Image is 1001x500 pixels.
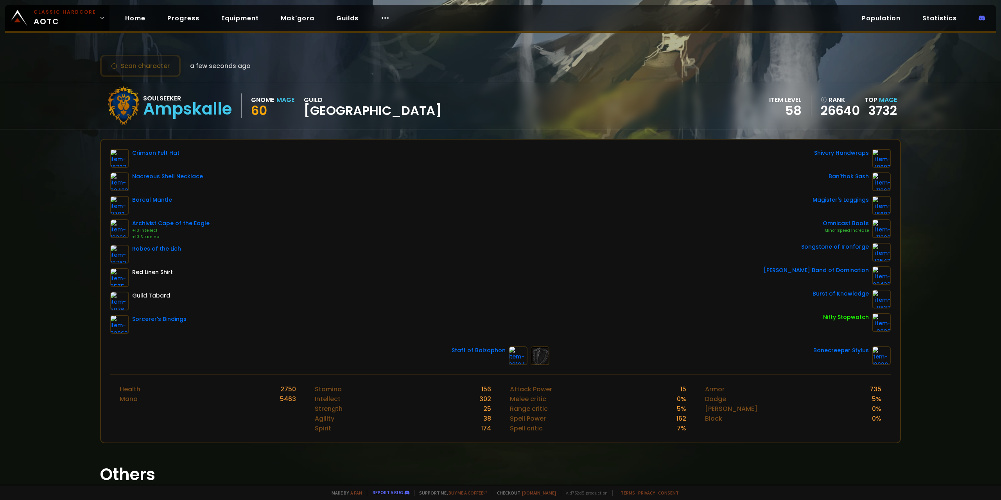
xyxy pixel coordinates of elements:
[110,292,129,310] img: item-5976
[823,219,869,228] div: Omnicast Boots
[680,384,686,394] div: 15
[481,384,491,394] div: 156
[479,394,491,404] div: 302
[813,290,869,298] div: Burst of Knowledge
[705,384,725,394] div: Armor
[872,172,891,191] img: item-11662
[509,346,527,365] img: item-23124
[510,404,548,414] div: Range critic
[5,5,109,31] a: Classic HardcoreAOTC
[872,196,891,215] img: item-16687
[658,490,679,496] a: Consent
[110,315,129,334] img: item-22063
[132,149,179,157] div: Crimson Felt Hat
[483,414,491,423] div: 38
[561,490,608,496] span: v. d752d5 - production
[110,245,129,263] img: item-10762
[705,394,726,404] div: Dodge
[120,394,138,404] div: Mana
[621,490,635,496] a: Terms
[161,10,206,26] a: Progress
[522,490,556,496] a: [DOMAIN_NAME]
[705,414,722,423] div: Block
[251,102,267,119] span: 60
[215,10,265,26] a: Equipment
[132,292,170,300] div: Guild Tabard
[764,266,869,274] div: [PERSON_NAME] Band of Domination
[638,490,655,496] a: Privacy
[483,404,491,414] div: 25
[769,95,802,105] div: item level
[916,10,963,26] a: Statistics
[872,346,891,365] img: item-13938
[132,234,210,240] div: +10 Stamina
[872,149,891,168] img: item-18693
[872,243,891,262] img: item-12543
[801,243,869,251] div: Songstone of Ironforge
[872,394,881,404] div: 5 %
[120,384,140,394] div: Health
[769,105,802,116] div: 58
[251,95,274,105] div: Gnome
[823,228,869,234] div: Minor Speed Increase
[677,423,686,433] div: 7 %
[330,10,365,26] a: Guilds
[814,149,869,157] div: Shivery Handwraps
[677,404,686,414] div: 5 %
[110,268,129,287] img: item-2575
[448,490,487,496] a: Buy me a coffee
[676,414,686,423] div: 162
[34,9,96,27] span: AOTC
[132,219,210,228] div: Archivist Cape of the Eagle
[132,196,172,204] div: Boreal Mantle
[872,414,881,423] div: 0 %
[870,384,881,394] div: 735
[110,172,129,191] img: item-22403
[119,10,152,26] a: Home
[132,315,187,323] div: Sorcerer's Bindings
[110,196,129,215] img: item-11782
[110,219,129,238] img: item-13386
[872,404,881,414] div: 0 %
[143,103,232,115] div: Ampskalle
[143,93,232,103] div: Soulseeker
[327,490,362,496] span: Made by
[865,95,897,105] div: Top
[315,384,342,394] div: Stamina
[100,462,901,487] h1: Others
[872,219,891,238] img: item-11822
[705,404,757,414] div: [PERSON_NAME]
[510,394,546,404] div: Melee critic
[510,414,546,423] div: Spell Power
[280,394,296,404] div: 5463
[872,290,891,308] img: item-11832
[821,105,860,116] a: 26640
[677,394,686,404] div: 0 %
[304,105,442,116] span: [GEOGRAPHIC_DATA]
[813,196,869,204] div: Magister's Leggings
[132,245,181,253] div: Robes of the Lich
[100,55,181,77] button: Scan character
[452,346,506,355] div: Staff of Balzaphon
[856,10,907,26] a: Population
[872,313,891,332] img: item-2820
[276,95,294,105] div: Mage
[274,10,321,26] a: Mak'gora
[821,95,860,105] div: rank
[813,346,869,355] div: Bonecreeper Stylus
[315,423,331,433] div: Spirit
[414,490,487,496] span: Support me,
[823,313,869,321] div: Nifty Stopwatch
[829,172,869,181] div: Ban'thok Sash
[868,102,897,119] a: 3732
[872,266,891,285] img: item-22433
[110,149,129,168] img: item-18727
[350,490,362,496] a: a fan
[280,384,296,394] div: 2750
[879,95,897,104] span: Mage
[510,423,543,433] div: Spell critic
[132,172,203,181] div: Nacreous Shell Necklace
[315,404,343,414] div: Strength
[132,228,210,234] div: +10 Intellect
[510,384,552,394] div: Attack Power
